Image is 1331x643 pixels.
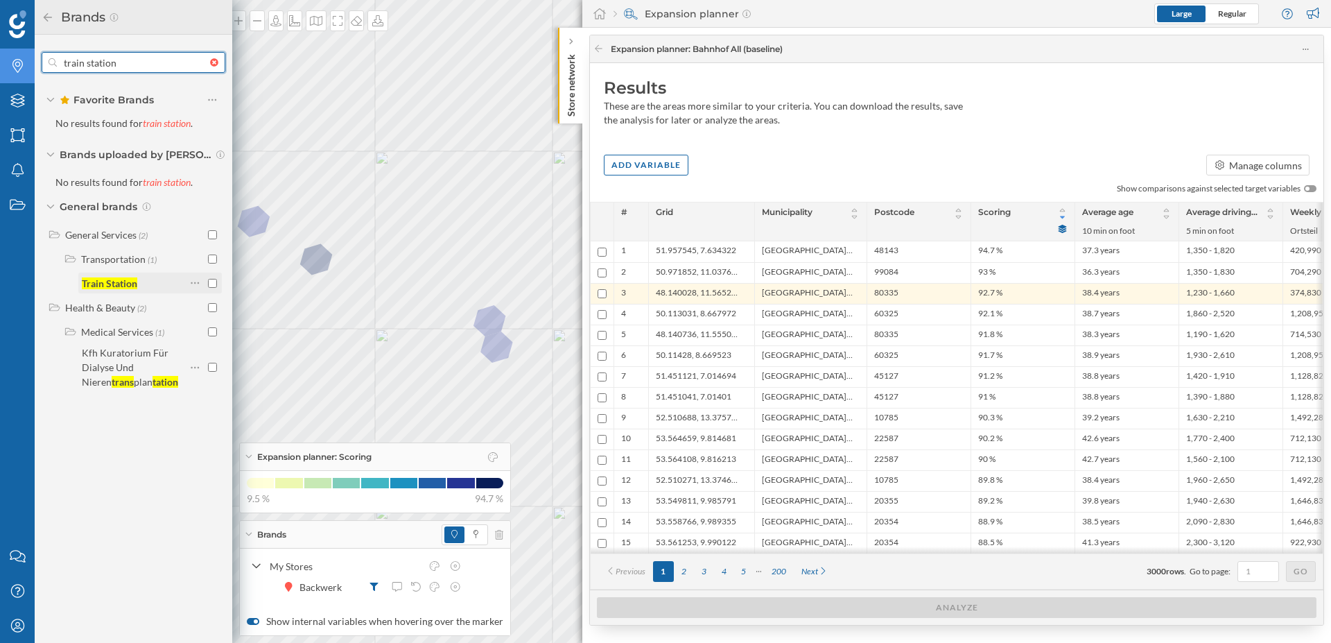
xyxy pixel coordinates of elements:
[874,266,898,280] span: 99084
[621,391,626,404] span: 8
[1186,454,1235,467] span: 1,560 - 2,100
[65,302,135,314] div: Health & Beauty
[1172,8,1192,19] span: Large
[1186,266,1235,280] span: 1,350 - 1,830
[1186,329,1235,342] span: 1,190 - 1,620
[656,329,740,342] span: 48.140736, 11.555033
[762,433,853,446] span: [GEOGRAPHIC_DATA], Stadt
[1186,350,1235,363] span: 1,930 - 2,610
[762,412,853,425] span: [GEOGRAPHIC_DATA], [GEOGRAPHIC_DATA]
[1242,565,1275,578] input: 1
[1117,182,1300,195] span: Show comparisons against selected target variables
[978,350,1002,363] span: 91.7 %
[874,454,898,467] span: 22587
[1082,433,1120,446] span: 42.6 years
[60,148,212,162] span: Brands uploaded by [PERSON_NAME] Holding AG
[978,433,1002,446] span: 90.2 %
[247,492,270,506] span: 9.5 %
[1082,225,1172,237] span: 10 min on foot
[978,537,1002,550] span: 88.5 %
[29,10,79,22] span: Support
[1186,308,1235,321] span: 1,860 - 2,520
[621,495,631,508] span: 13
[656,433,736,446] span: 53.564659, 9.814681
[42,176,193,188] span: No results found for .
[621,206,627,218] span: #
[762,287,853,300] span: [GEOGRAPHIC_DATA], Stadt
[621,287,626,300] span: 3
[60,200,137,214] span: General brands
[656,245,736,259] span: 51.957545, 7.634322
[112,376,134,388] div: trans
[1218,8,1246,19] span: Regular
[1082,206,1133,221] span: Average age
[1082,370,1120,384] span: 38.8 years
[656,350,731,363] span: 50.11428, 8.669523
[611,43,783,55] span: Expansion planner
[1082,474,1120,488] span: 38.4 years
[621,370,626,384] span: 7
[762,454,853,467] span: [GEOGRAPHIC_DATA], Stadt
[874,474,898,488] span: 10785
[621,474,631,488] span: 12
[762,329,853,342] span: [GEOGRAPHIC_DATA], Stadt
[81,326,153,338] div: Medical Services
[656,454,736,467] span: 53.564108, 9.816213
[762,350,853,363] span: [GEOGRAPHIC_DATA], [GEOGRAPHIC_DATA]
[143,117,191,129] span: train station
[1082,537,1120,550] span: 41.3 years
[874,370,898,384] span: 45127
[621,537,631,550] span: 15
[656,287,740,300] span: 48.140028, 11.565261
[564,49,578,117] p: Store network
[299,580,349,594] div: Backwerk
[978,516,1002,529] span: 88.9 %
[1082,287,1120,300] span: 38.4 years
[874,516,898,529] span: 20354
[604,77,1310,99] div: Results
[874,537,898,550] span: 20354
[1186,245,1235,259] span: 1,350 - 1,820
[978,308,1002,321] span: 92.1 %
[81,253,146,265] div: Transportation
[656,391,731,404] span: 51.451041, 7.01401
[874,287,898,300] span: 80335
[762,308,853,321] span: [GEOGRAPHIC_DATA], [GEOGRAPHIC_DATA]
[257,529,286,541] span: Brands
[874,391,898,404] span: 45127
[874,412,898,425] span: 10785
[762,474,853,488] span: [GEOGRAPHIC_DATA], [GEOGRAPHIC_DATA]
[270,559,421,574] div: My Stores
[874,433,898,446] span: 22587
[762,206,812,221] span: Municipality
[148,253,157,265] span: (1)
[1186,391,1235,404] span: 1,390 - 1,880
[1082,350,1120,363] span: 38.9 years
[978,287,1002,300] span: 92.7 %
[82,347,168,388] div: Kfh Kuratorium Für Dialyse Und Nieren
[257,451,372,463] span: Expansion planner: Scoring
[1190,565,1230,578] span: Go to page:
[42,117,193,129] span: No results found for .
[1184,566,1186,576] span: .
[621,308,626,321] span: 4
[604,99,964,127] div: These are the areas more similar to your criteria. You can download the results, save the analysi...
[621,245,626,259] span: 1
[978,206,1011,221] span: Scoring
[874,495,898,508] span: 20355
[656,308,736,321] span: 50.113031, 8.667972
[1186,287,1235,300] span: 1,230 - 1,660
[978,370,1002,384] span: 91.2 %
[656,206,673,218] span: Grid
[1186,516,1235,529] span: 2,090 - 2,830
[621,412,626,425] span: 9
[1166,566,1184,576] span: rows
[1082,245,1120,259] span: 37.3 years
[762,495,853,508] span: [GEOGRAPHIC_DATA], Stadt
[1147,566,1166,576] span: 3000
[1082,516,1120,529] span: 38.5 years
[978,266,995,280] span: 93 %
[656,412,740,425] span: 52.510688, 13.375754
[1186,412,1235,425] span: 1,630 - 2,210
[139,229,148,241] span: (2)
